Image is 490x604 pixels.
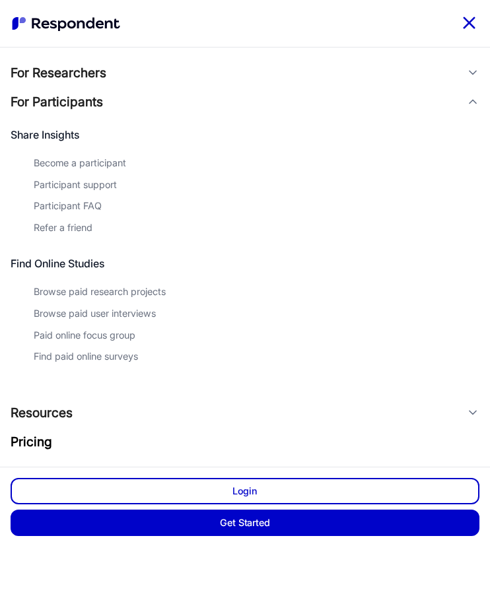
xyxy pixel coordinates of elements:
[11,221,126,240] a: Refer a friend
[11,116,490,379] nav: For participants
[34,178,117,191] div: Participant support
[11,178,126,197] a: Participant support
[11,95,103,108] div: For participants
[11,66,106,79] div: For researchers
[34,329,135,342] div: Paid online focus group
[11,478,479,504] a: Login
[11,398,490,427] div: Resources
[11,510,479,536] a: Get Started
[11,406,73,419] div: Resources
[34,221,92,234] div: Refer a friend
[11,329,166,347] a: Paid online focus group
[34,307,156,320] div: Browse paid user interviews
[11,15,123,32] img: Untitled UI logotext
[11,199,126,218] a: Participant FAQ
[11,307,166,325] a: Browse paid user interviews
[459,13,479,34] div: menu
[34,156,126,170] div: Become a participant
[34,199,102,213] div: Participant FAQ
[34,350,138,363] div: Find paid online surveys
[34,285,166,298] div: Browse paid research projects
[11,58,490,87] div: For researchers
[11,156,126,175] a: Become a participant
[11,255,104,271] h4: Find Online Studies
[11,350,166,368] a: Find paid online surveys
[11,127,79,143] h4: Share Insights
[11,285,166,304] a: Browse paid research projects
[11,15,123,32] a: home
[11,87,490,116] div: For participants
